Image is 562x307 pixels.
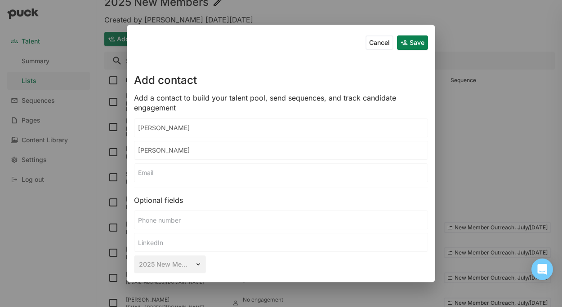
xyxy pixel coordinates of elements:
[134,75,197,86] h1: Add contact
[531,259,553,280] div: Open Intercom Messenger
[134,93,428,113] div: Add a contact to build your talent pool, send sequences, and track candidate engagement
[397,35,428,50] button: Save
[134,119,428,137] input: First name
[134,211,428,229] input: Phone number
[134,195,428,205] div: Optional fields
[366,35,393,50] button: Cancel
[134,164,428,182] input: Email
[134,233,428,251] input: LinkedIn
[134,141,428,159] input: Last name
